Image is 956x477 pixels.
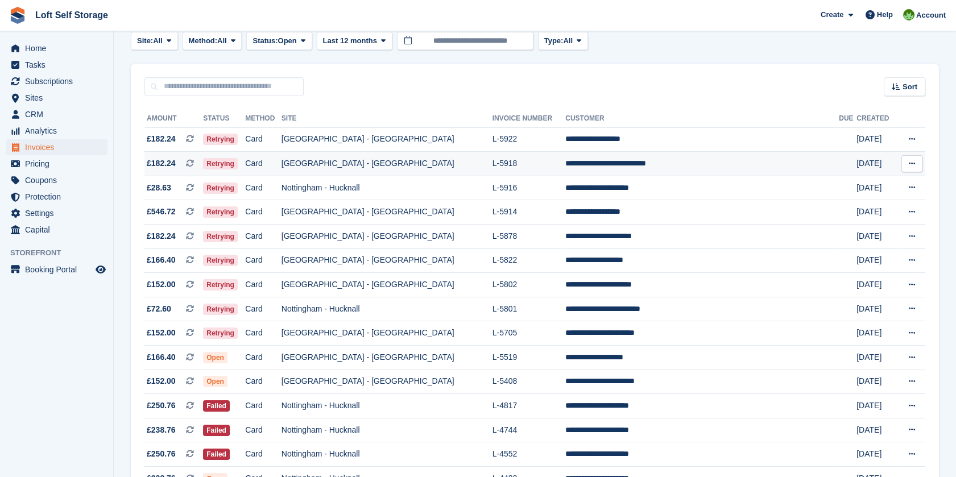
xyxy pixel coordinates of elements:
[538,32,588,51] button: Type: All
[203,110,245,128] th: Status
[493,442,566,467] td: L-4552
[282,176,493,200] td: Nottingham - Hucknall
[6,222,107,238] a: menu
[877,9,893,20] span: Help
[25,90,93,106] span: Sites
[203,279,238,291] span: Retrying
[147,424,176,436] span: £238.76
[856,273,896,297] td: [DATE]
[563,35,573,47] span: All
[493,394,566,418] td: L-4817
[245,346,281,370] td: Card
[856,442,896,467] td: [DATE]
[317,32,392,51] button: Last 12 months
[147,327,176,339] span: £152.00
[147,303,171,315] span: £72.60
[25,73,93,89] span: Subscriptions
[493,248,566,273] td: L-5822
[183,32,242,51] button: Method: All
[282,321,493,346] td: [GEOGRAPHIC_DATA] - [GEOGRAPHIC_DATA]
[147,375,176,387] span: £152.00
[282,273,493,297] td: [GEOGRAPHIC_DATA] - [GEOGRAPHIC_DATA]
[565,110,839,128] th: Customer
[282,394,493,418] td: Nottingham - Hucknall
[493,321,566,346] td: L-5705
[253,35,278,47] span: Status:
[203,304,238,315] span: Retrying
[856,127,896,152] td: [DATE]
[25,222,93,238] span: Capital
[246,32,312,51] button: Status: Open
[856,225,896,249] td: [DATE]
[203,255,238,266] span: Retrying
[203,376,227,387] span: Open
[282,418,493,442] td: Nottingham - Hucknall
[245,248,281,273] td: Card
[493,225,566,249] td: L-5878
[282,297,493,321] td: Nottingham - Hucknall
[25,262,93,277] span: Booking Portal
[147,133,176,145] span: £182.24
[245,200,281,225] td: Card
[147,206,176,218] span: £546.72
[31,6,113,24] a: Loft Self Storage
[493,370,566,394] td: L-5408
[856,176,896,200] td: [DATE]
[493,346,566,370] td: L-5519
[203,182,238,194] span: Retrying
[147,351,176,363] span: £166.40
[856,152,896,176] td: [DATE]
[6,106,107,122] a: menu
[25,205,93,221] span: Settings
[217,35,227,47] span: All
[203,158,238,169] span: Retrying
[25,123,93,139] span: Analytics
[144,110,203,128] th: Amount
[203,206,238,218] span: Retrying
[245,297,281,321] td: Card
[282,442,493,467] td: Nottingham - Hucknall
[245,273,281,297] td: Card
[245,225,281,249] td: Card
[245,152,281,176] td: Card
[10,247,113,259] span: Storefront
[856,394,896,418] td: [DATE]
[282,346,493,370] td: [GEOGRAPHIC_DATA] - [GEOGRAPHIC_DATA]
[282,370,493,394] td: [GEOGRAPHIC_DATA] - [GEOGRAPHIC_DATA]
[6,262,107,277] a: menu
[493,273,566,297] td: L-5802
[6,90,107,106] a: menu
[856,346,896,370] td: [DATE]
[282,200,493,225] td: [GEOGRAPHIC_DATA] - [GEOGRAPHIC_DATA]
[493,127,566,152] td: L-5922
[493,200,566,225] td: L-5914
[493,176,566,200] td: L-5916
[856,200,896,225] td: [DATE]
[6,123,107,139] a: menu
[147,400,176,412] span: £250.76
[856,370,896,394] td: [DATE]
[25,106,93,122] span: CRM
[544,35,564,47] span: Type:
[323,35,377,47] span: Last 12 months
[856,418,896,442] td: [DATE]
[203,449,230,460] span: Failed
[493,152,566,176] td: L-5918
[856,297,896,321] td: [DATE]
[245,321,281,346] td: Card
[245,418,281,442] td: Card
[282,127,493,152] td: [GEOGRAPHIC_DATA] - [GEOGRAPHIC_DATA]
[203,327,238,339] span: Retrying
[278,35,297,47] span: Open
[6,40,107,56] a: menu
[147,448,176,460] span: £250.76
[203,425,230,436] span: Failed
[25,57,93,73] span: Tasks
[6,172,107,188] a: menu
[203,400,230,412] span: Failed
[203,134,238,145] span: Retrying
[245,110,281,128] th: Method
[203,352,227,363] span: Open
[25,139,93,155] span: Invoices
[6,205,107,221] a: menu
